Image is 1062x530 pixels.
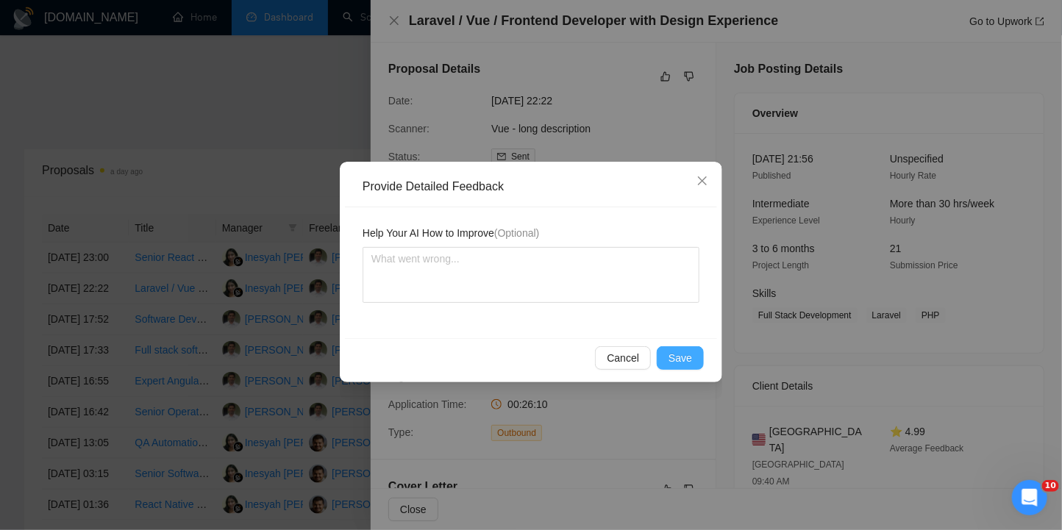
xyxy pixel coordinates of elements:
button: Cancel [595,346,651,370]
span: close [696,175,708,187]
span: Help Your AI How to Improve [363,225,539,241]
button: Save [657,346,704,370]
span: Cancel [607,350,639,366]
span: 10 [1042,480,1059,492]
div: Provide Detailed Feedback [363,179,710,195]
span: Save [669,350,692,366]
button: Close [683,162,722,201]
iframe: Intercom live chat [1012,480,1047,515]
span: (Optional) [494,227,539,239]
